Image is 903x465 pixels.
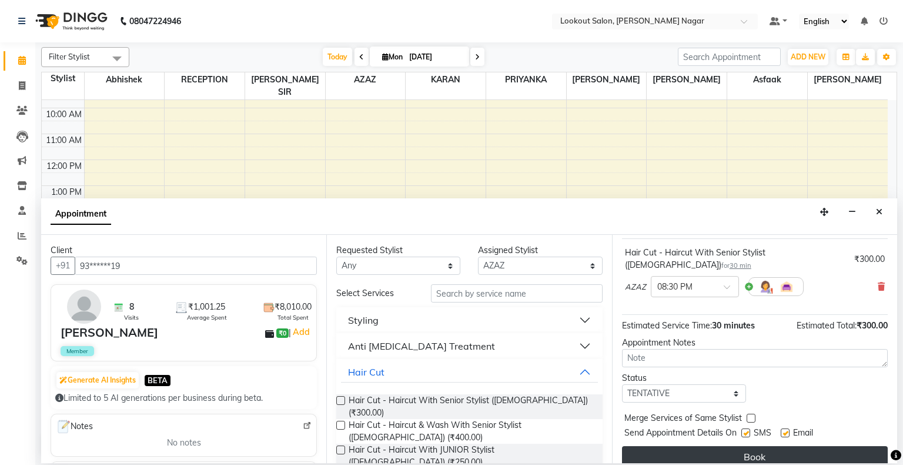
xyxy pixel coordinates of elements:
div: Anti [MEDICAL_DATA] Treatment [348,339,495,353]
span: 8 [129,301,134,313]
button: Generate AI Insights [56,372,139,388]
button: Anti [MEDICAL_DATA] Treatment [341,336,597,357]
span: Total Spent [277,313,309,322]
span: No notes [167,437,201,449]
div: Stylist [42,72,84,85]
span: ADD NEW [791,52,825,61]
span: AZAZ [625,281,646,293]
div: 11:00 AM [44,134,84,147]
div: ₹300.00 [854,253,885,265]
input: Search by service name [431,284,603,303]
span: ₹0 [276,328,289,338]
span: Visits [124,313,139,322]
button: ADD NEW [788,49,828,65]
div: Appointment Notes [622,337,888,349]
span: AZAZ [326,72,406,87]
span: SMS [754,427,771,441]
span: Appointment [51,204,111,225]
span: ₹8,010.00 [275,301,312,313]
span: [PERSON_NAME] SIR [245,72,325,99]
span: Today [323,48,352,66]
input: Search by Name/Mobile/Email/Code [75,257,317,275]
span: PRIYANKA [486,72,566,87]
div: Status [622,372,746,384]
span: Merge Services of Same Stylist [624,412,742,427]
span: Member [61,346,94,356]
span: RECEPTION [165,72,245,87]
img: Interior.png [780,280,794,294]
span: Email [793,427,813,441]
span: abhishek [85,72,165,87]
span: Hair Cut - Haircut & Wash With Senior Stylist ([DEMOGRAPHIC_DATA]) (₹400.00) [349,419,593,444]
span: 30 minutes [712,320,755,331]
div: 10:00 AM [44,108,84,121]
span: 30 min [730,261,751,270]
input: 2025-09-01 [406,48,464,66]
span: Average Spent [187,313,227,322]
b: 08047224946 [129,5,181,38]
input: Search Appointment [678,48,781,66]
span: Mon [379,52,406,61]
div: 1:00 PM [49,186,84,198]
span: Estimated Service Time: [622,320,712,331]
div: Styling [348,313,379,327]
span: ₹1,001.25 [188,301,225,313]
div: Hair Cut - Haircut With Senior Stylist ([DEMOGRAPHIC_DATA]) [625,247,850,271]
a: Add [291,325,312,339]
span: Asfaak [727,72,807,87]
button: Styling [341,310,597,331]
button: Hair Cut [341,361,597,383]
button: Close [871,203,888,221]
img: logo [30,5,111,38]
span: [PERSON_NAME] [808,72,888,87]
div: Requested Stylist [336,244,460,257]
span: BETA [145,375,170,386]
div: Client [51,244,317,257]
span: [PERSON_NAME] [567,72,647,87]
img: Hairdresser.png [758,280,772,294]
div: Select Services [327,287,422,300]
span: ₹300.00 [857,320,888,331]
small: for [721,261,751,270]
span: Notes [56,419,93,434]
div: 12:00 PM [44,160,84,172]
button: +91 [51,257,75,275]
span: [PERSON_NAME] [647,72,727,87]
div: Hair Cut [348,365,384,379]
span: kARAN [406,72,486,87]
div: [PERSON_NAME] [61,324,158,341]
span: Filter Stylist [49,52,90,61]
img: avatar [67,290,101,324]
span: | [289,325,312,339]
span: Hair Cut - Haircut With Senior Stylist ([DEMOGRAPHIC_DATA]) (₹300.00) [349,394,593,419]
span: Send Appointment Details On [624,427,737,441]
span: Estimated Total: [797,320,857,331]
div: Limited to 5 AI generations per business during beta. [55,392,312,404]
div: Assigned Stylist [478,244,602,257]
